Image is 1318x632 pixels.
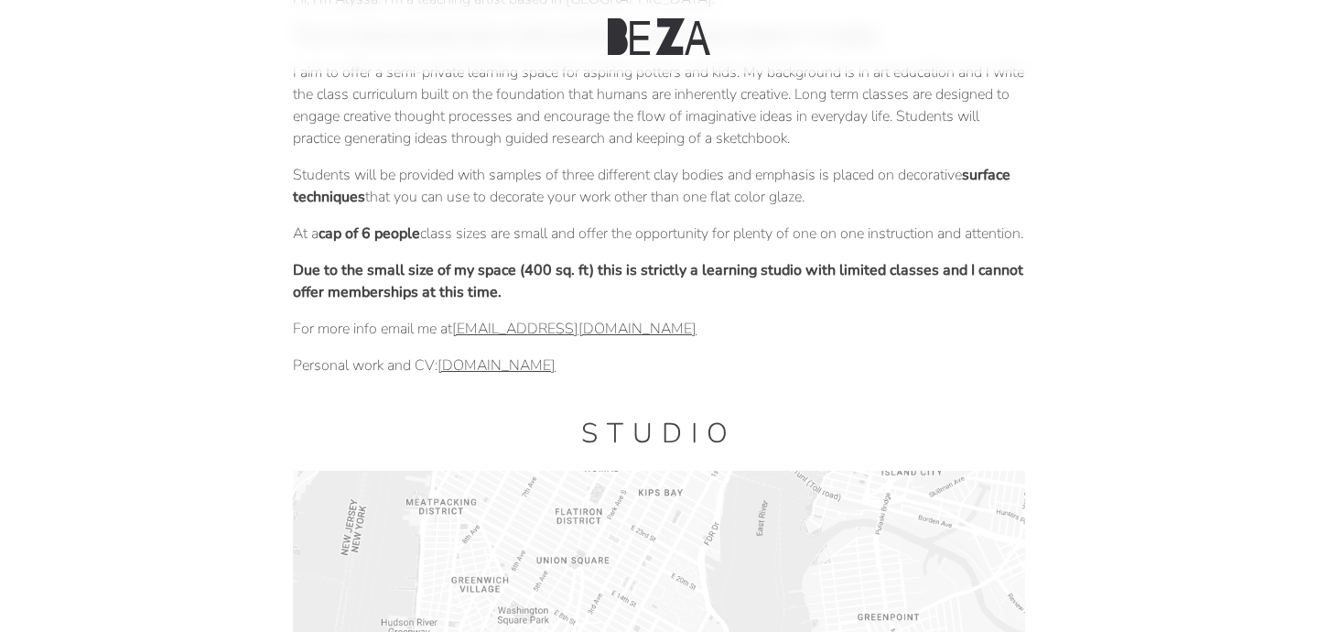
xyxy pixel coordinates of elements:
[293,260,1023,302] strong: Due to the small size of my space (400 sq. ft) this is strictly a learning studio with limited cl...
[319,223,420,244] strong: cap of 6 people
[293,164,1025,208] p: Students will be provided with samples of three different clay bodies and emphasis is placed on d...
[293,165,1010,207] strong: surface techniques
[293,223,1025,245] p: At a class sizes are small and offer the opportunity for plenty of one on one instruction and att...
[293,354,1025,376] p: Personal work and CV:
[293,61,1025,149] p: I aim to offer a semi-private learning space for aspiring potters and kids. My background is in a...
[293,415,1025,452] h1: Studio
[438,355,556,376] a: [DOMAIN_NAME]
[608,18,710,55] img: Beza Studio Logo
[293,318,1025,340] p: For more info email me at
[452,319,697,339] a: [EMAIL_ADDRESS][DOMAIN_NAME]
